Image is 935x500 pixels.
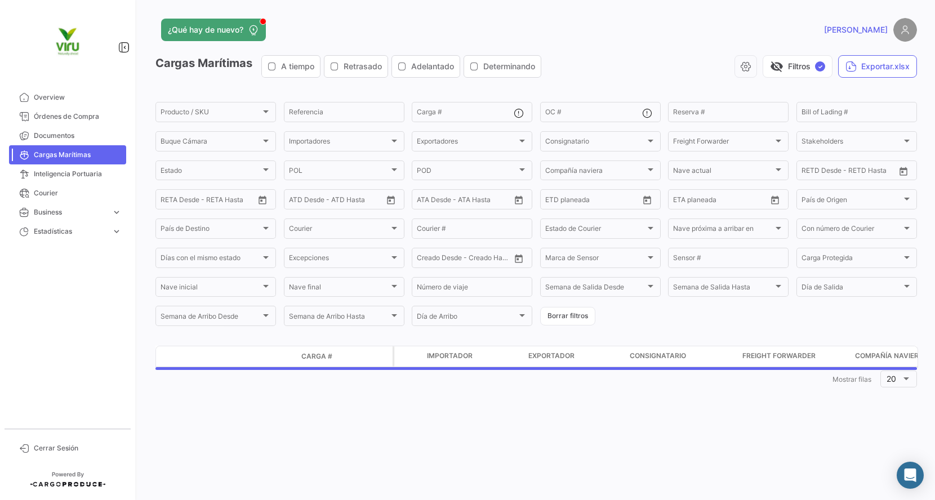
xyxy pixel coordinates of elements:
[34,226,107,236] span: Estadísticas
[466,256,510,264] input: Creado Hasta
[179,352,207,361] datatable-header-cell: Modo de Transporte
[545,285,645,293] span: Semana de Salida Desde
[427,351,473,361] span: Importador
[673,226,773,234] span: Nave próxima a arribar en
[417,256,458,264] input: Creado Desde
[394,346,422,367] datatable-header-cell: Carga Protegida
[39,14,96,70] img: viru.png
[281,61,314,72] span: A tiempo
[34,150,122,160] span: Cargas Marítimas
[855,351,924,361] span: Compañía naviera
[34,92,122,102] span: Overview
[464,56,541,77] button: Determinando
[289,168,389,176] span: POL
[545,168,645,176] span: Compañía naviera
[830,168,874,176] input: Hasta
[630,351,686,361] span: Consignatario
[417,314,517,322] span: Día de Arribo
[324,56,388,77] button: Retrasado
[34,111,122,122] span: Órdenes de Compra
[392,56,460,77] button: Adelantado
[161,139,261,147] span: Buque Cámara
[262,56,320,77] button: A tiempo
[510,191,527,208] button: Open calendar
[483,61,535,72] span: Determinando
[207,352,297,361] datatable-header-cell: Estado de Envio
[824,24,888,35] span: [PERSON_NAME]
[763,55,832,78] button: visibility_offFiltros✓
[510,250,527,267] button: Open calendar
[540,307,595,325] button: Borrar filtros
[289,256,389,264] span: Excepciones
[254,191,271,208] button: Open calendar
[893,18,917,42] img: placeholder-user.png
[9,88,126,107] a: Overview
[9,184,126,203] a: Courier
[417,168,517,176] span: POD
[34,443,122,453] span: Cerrar Sesión
[112,207,122,217] span: expand_more
[897,462,924,489] div: Abrir Intercom Messenger
[34,131,122,141] span: Documentos
[289,226,389,234] span: Courier
[9,107,126,126] a: Órdenes de Compra
[838,55,917,78] button: Exportar.xlsx
[545,256,645,264] span: Marca de Sensor
[411,61,454,72] span: Adelantado
[802,285,902,293] span: Día de Salida
[802,226,902,234] span: Con número de Courier
[161,314,261,322] span: Semana de Arribo Desde
[289,139,389,147] span: Importadores
[155,55,545,78] h3: Cargas Marítimas
[161,197,181,205] input: Desde
[289,314,389,322] span: Semana de Arribo Hasta
[802,256,902,264] span: Carga Protegida
[301,351,332,361] span: Carga #
[673,197,693,205] input: Desde
[289,285,389,293] span: Nave final
[417,139,517,147] span: Exportadores
[802,197,902,205] span: País de Origen
[34,188,122,198] span: Courier
[815,61,825,72] span: ✓
[573,197,618,205] input: Hasta
[422,346,524,367] datatable-header-cell: Importador
[639,191,656,208] button: Open calendar
[545,197,566,205] input: Desde
[332,197,377,205] input: ATD Hasta
[742,351,816,361] span: Freight Forwarder
[9,164,126,184] a: Inteligencia Portuaria
[161,226,261,234] span: País de Destino
[673,139,773,147] span: Freight Forwarder
[417,197,451,205] input: ATA Desde
[34,169,122,179] span: Inteligencia Portuaria
[382,191,399,208] button: Open calendar
[770,60,783,73] span: visibility_off
[528,351,575,361] span: Exportador
[189,197,233,205] input: Hasta
[832,375,871,383] span: Mostrar filas
[34,207,107,217] span: Business
[738,346,851,367] datatable-header-cell: Freight Forwarder
[895,163,912,180] button: Open calendar
[344,61,382,72] span: Retrasado
[673,285,773,293] span: Semana de Salida Hasta
[289,197,324,205] input: ATD Desde
[459,197,504,205] input: ATA Hasta
[802,139,902,147] span: Stakeholders
[297,347,364,366] datatable-header-cell: Carga #
[168,24,243,35] span: ¿Qué hay de nuevo?
[701,197,746,205] input: Hasta
[161,110,261,118] span: Producto / SKU
[161,256,261,264] span: Días con el mismo estado
[767,191,783,208] button: Open calendar
[545,226,645,234] span: Estado de Courier
[112,226,122,236] span: expand_more
[524,346,625,367] datatable-header-cell: Exportador
[9,145,126,164] a: Cargas Marítimas
[625,346,738,367] datatable-header-cell: Consignatario
[887,374,896,383] span: 20
[545,139,645,147] span: Consignatario
[364,352,393,361] datatable-header-cell: Póliza
[161,285,261,293] span: Nave inicial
